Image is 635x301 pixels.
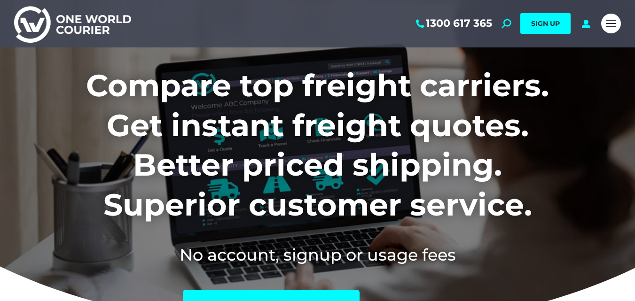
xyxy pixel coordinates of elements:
a: Mobile menu icon [601,14,621,33]
a: SIGN UP [520,13,571,34]
a: 1300 617 365 [414,17,492,30]
h1: Compare top freight carriers. Get instant freight quotes. Better priced shipping. Superior custom... [24,66,611,224]
span: SIGN UP [531,19,560,28]
img: One World Courier [14,5,131,43]
h2: No account, signup or usage fees [24,243,611,266]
